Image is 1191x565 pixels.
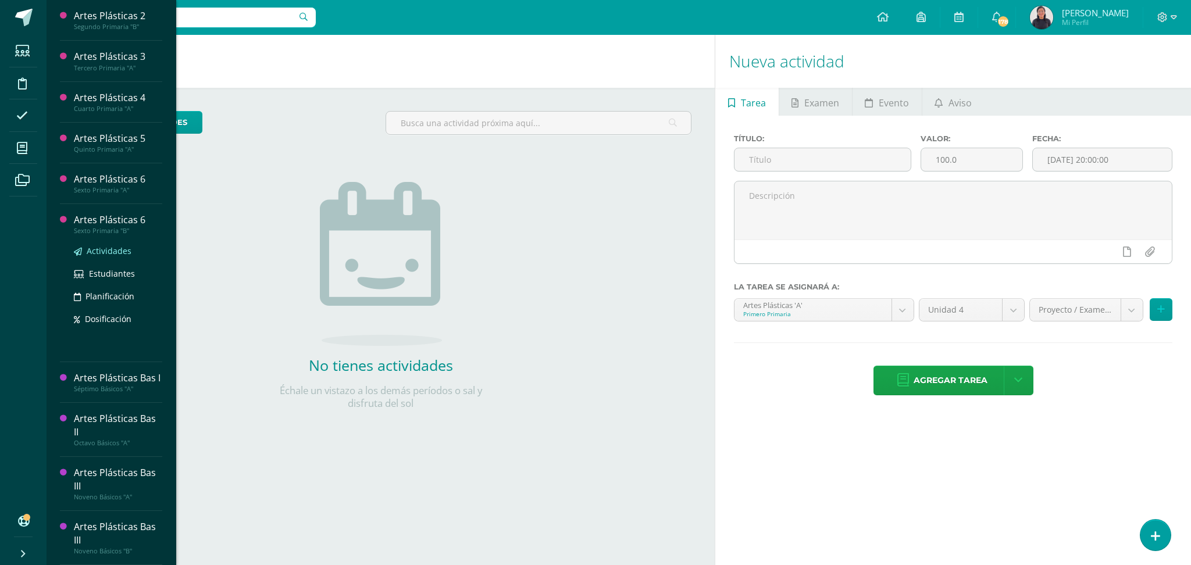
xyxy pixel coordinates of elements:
div: Artes Plásticas 6 [74,213,162,227]
p: Échale un vistazo a los demás períodos o sal y disfruta del sol [265,384,497,410]
a: Artes Plásticas 2Segundo Primaria "B" [74,9,162,31]
span: Tarea [741,89,766,117]
a: Artes Plásticas Bas ISéptimo Básicos "A" [74,371,162,393]
div: Cuarto Primaria "A" [74,105,162,113]
a: Dosificación [74,312,162,326]
span: [PERSON_NAME] [1062,7,1129,19]
span: Agregar tarea [914,366,987,395]
span: Proyecto / Examen (20.0%) [1039,299,1112,321]
a: Artes Plásticas 6Sexto Primaria "A" [74,173,162,194]
div: Artes Plásticas 2 [74,9,162,23]
a: Tarea [715,88,778,116]
div: Tercero Primaria "A" [74,64,162,72]
a: Artes Plásticas Bas IIINoveno Básicos "A" [74,466,162,501]
a: Artes Plásticas 'A'Primero Primaria [734,299,913,321]
div: Artes Plásticas 4 [74,91,162,105]
div: Artes Plásticas 6 [74,173,162,186]
a: Examen [779,88,852,116]
div: Sexto Primaria "B" [74,227,162,235]
a: Artes Plásticas 4Cuarto Primaria "A" [74,91,162,113]
a: Estudiantes [74,267,162,280]
a: Actividades [74,244,162,258]
div: Artes Plásticas Bas II [74,412,162,439]
label: La tarea se asignará a: [734,282,1172,291]
span: 178 [997,15,1010,28]
div: Artes Plásticas Bas I [74,371,162,385]
div: Sexto Primaria "A" [74,186,162,194]
div: Quinto Primaria "A" [74,145,162,153]
a: Planificación [74,289,162,303]
span: Mi Perfil [1062,17,1129,27]
div: Noveno Básicos "B" [74,547,162,555]
label: Fecha: [1032,134,1172,143]
input: Título [734,148,911,171]
span: Dosificación [85,313,131,324]
div: Segundo Primaria "B" [74,23,162,31]
span: Planificación [85,291,134,302]
a: Artes Plásticas 5Quinto Primaria "A" [74,132,162,153]
span: Unidad 4 [928,299,993,321]
div: Artes Plásticas 'A' [743,299,882,310]
div: Artes Plásticas 5 [74,132,162,145]
input: Puntos máximos [921,148,1022,171]
div: Primero Primaria [743,310,882,318]
span: Examen [804,89,839,117]
label: Valor: [921,134,1023,143]
a: Artes Plásticas 3Tercero Primaria "A" [74,50,162,71]
a: Unidad 4 [919,299,1024,321]
a: Artes Plásticas 6Sexto Primaria "B" [74,213,162,235]
span: Evento [879,89,909,117]
a: Evento [853,88,922,116]
a: Aviso [922,88,985,116]
span: Actividades [87,245,131,256]
span: Aviso [948,89,972,117]
a: Artes Plásticas Bas IIOctavo Básicos "A" [74,412,162,447]
div: Noveno Básicos "A" [74,493,162,501]
img: no_activities.png [320,182,442,346]
input: Busca un usuario... [54,8,316,27]
input: Fecha de entrega [1033,148,1172,171]
h1: Nueva actividad [729,35,1177,88]
a: Artes Plásticas Bas IIINoveno Básicos "B" [74,520,162,555]
h2: No tienes actividades [265,355,497,375]
div: Artes Plásticas 3 [74,50,162,63]
span: Estudiantes [89,268,135,279]
a: Proyecto / Examen (20.0%) [1030,299,1143,321]
div: Séptimo Básicos "A" [74,385,162,393]
div: Artes Plásticas Bas III [74,466,162,493]
img: 67078d01e56025b9630a76423ab6604b.png [1030,6,1053,29]
input: Busca una actividad próxima aquí... [386,112,691,134]
label: Título: [734,134,911,143]
h1: Actividades [60,35,701,88]
div: Artes Plásticas Bas III [74,520,162,547]
div: Octavo Básicos "A" [74,439,162,447]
